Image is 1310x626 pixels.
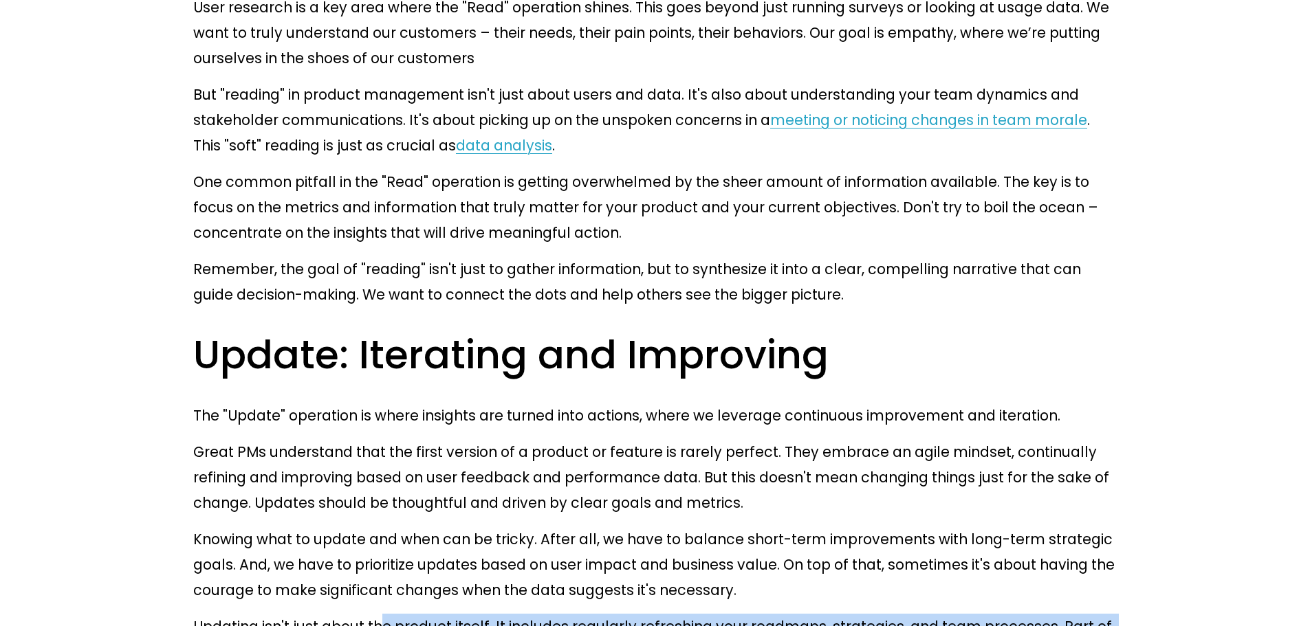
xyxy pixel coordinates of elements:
h2: Update: Iterating and Improving [193,329,1117,380]
a: meeting or noticing changes in team morale [770,110,1087,130]
a: data analysis [456,135,552,155]
p: One common pitfall in the "Read" operation is getting overwhelmed by the sheer amount of informat... [193,169,1117,245]
p: But "reading" in product management isn't just about users and data. It's also about understandin... [193,82,1117,158]
p: The "Update" operation is where insights are turned into actions, where we leverage continuous im... [193,403,1117,428]
p: Remember, the goal of "reading" isn't just to gather information, but to synthesize it into a cle... [193,256,1117,307]
p: Knowing what to update and when can be tricky. After all, we have to balance short-term improveme... [193,526,1117,603]
p: Great PMs understand that the first version of a product or feature is rarely perfect. They embra... [193,439,1117,515]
